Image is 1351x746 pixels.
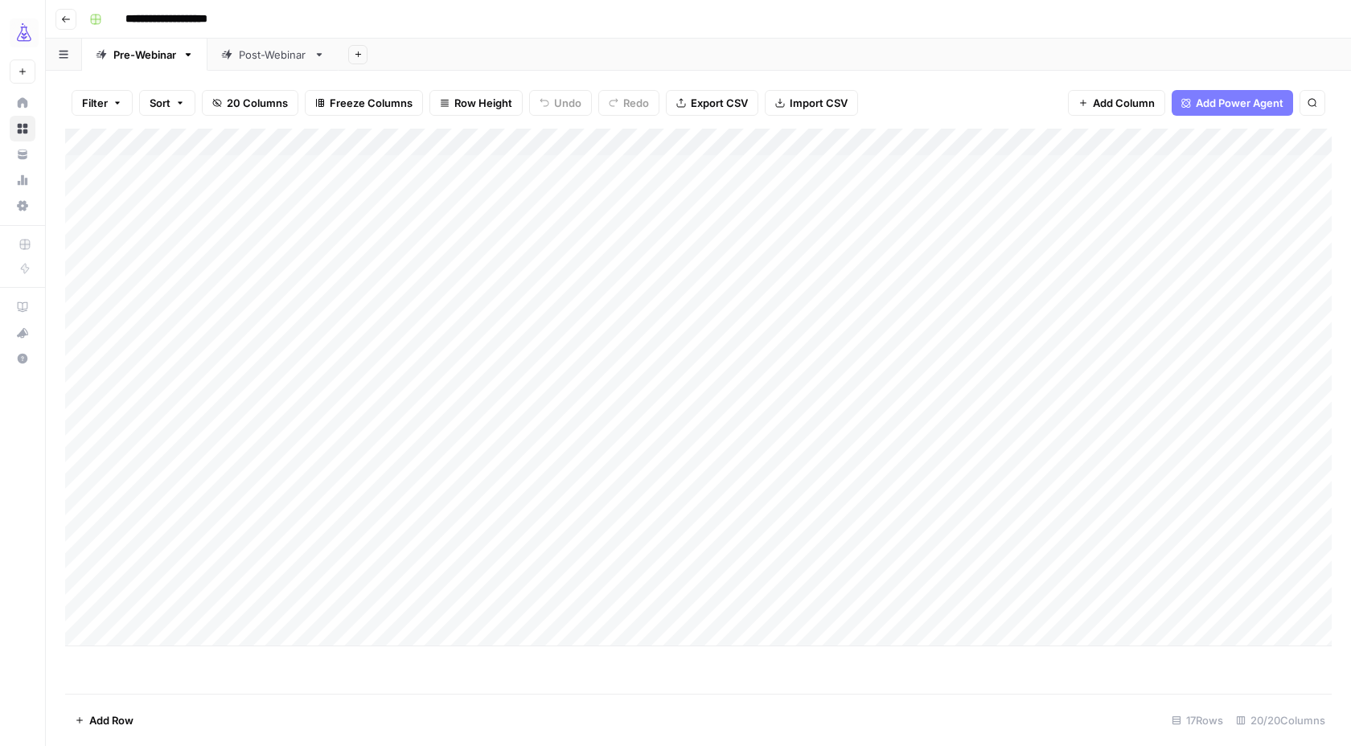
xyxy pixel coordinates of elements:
[82,39,207,71] a: Pre-Webinar
[10,193,35,219] a: Settings
[10,13,35,53] button: Workspace: AirOps Growth
[10,141,35,167] a: Your Data
[1172,90,1293,116] button: Add Power Agent
[72,90,133,116] button: Filter
[529,90,592,116] button: Undo
[765,90,858,116] button: Import CSV
[113,47,176,63] div: Pre-Webinar
[330,95,413,111] span: Freeze Columns
[89,712,133,728] span: Add Row
[1093,95,1155,111] span: Add Column
[10,346,35,371] button: Help + Support
[554,95,581,111] span: Undo
[82,95,108,111] span: Filter
[10,294,35,320] a: AirOps Academy
[227,95,288,111] span: 20 Columns
[139,90,195,116] button: Sort
[454,95,512,111] span: Row Height
[1196,95,1283,111] span: Add Power Agent
[666,90,758,116] button: Export CSV
[10,90,35,116] a: Home
[429,90,523,116] button: Row Height
[150,95,170,111] span: Sort
[202,90,298,116] button: 20 Columns
[1165,707,1230,733] div: 17 Rows
[1068,90,1165,116] button: Add Column
[10,321,35,345] div: What's new?
[598,90,659,116] button: Redo
[10,18,39,47] img: AirOps Growth Logo
[790,95,848,111] span: Import CSV
[305,90,423,116] button: Freeze Columns
[691,95,748,111] span: Export CSV
[65,707,143,733] button: Add Row
[10,167,35,193] a: Usage
[207,39,339,71] a: Post-Webinar
[239,47,307,63] div: Post-Webinar
[1230,707,1332,733] div: 20/20 Columns
[623,95,649,111] span: Redo
[10,320,35,346] button: What's new?
[10,116,35,141] a: Browse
